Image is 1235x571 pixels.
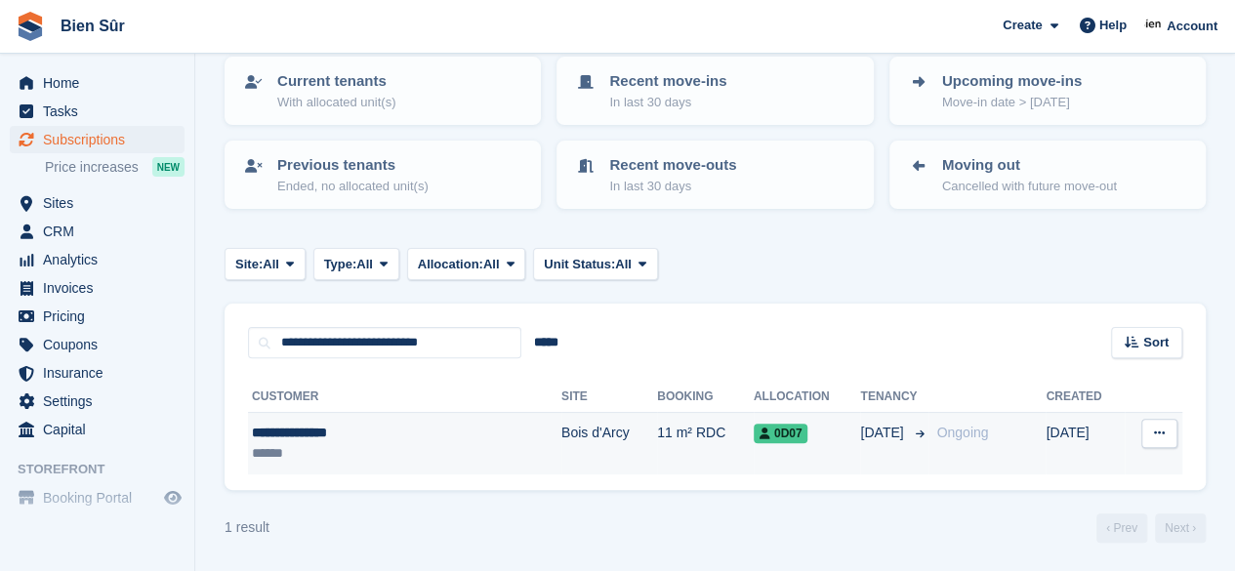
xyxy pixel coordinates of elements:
span: [DATE] [860,423,907,443]
a: Moving out Cancelled with future move-out [891,143,1204,207]
p: Recent move-ins [609,70,726,93]
span: Price increases [45,158,139,177]
th: Booking [657,382,754,413]
div: 1 result [225,517,269,538]
span: Invoices [43,274,160,302]
nav: Page [1092,513,1210,543]
span: Sites [43,189,160,217]
th: Site [561,382,657,413]
p: Previous tenants [277,154,429,177]
p: Recent move-outs [609,154,736,177]
span: Booking Portal [43,484,160,511]
a: Price increases NEW [45,156,185,178]
span: Type: [324,255,357,274]
p: In last 30 days [609,177,736,196]
a: Upcoming move-ins Move-in date > [DATE] [891,59,1204,123]
button: Allocation: All [407,248,526,280]
span: Storefront [18,460,194,479]
p: Cancelled with future move-out [942,177,1117,196]
button: Type: All [313,248,399,280]
a: menu [10,98,185,125]
span: Home [43,69,160,97]
a: menu [10,303,185,330]
span: Sort [1143,333,1169,352]
span: Ongoing [936,425,988,440]
th: Created [1046,382,1125,413]
span: Insurance [43,359,160,387]
span: Account [1167,17,1217,36]
p: Move-in date > [DATE] [942,93,1082,112]
a: menu [10,484,185,511]
td: [DATE] [1046,413,1125,474]
span: All [483,255,500,274]
a: Recent move-outs In last 30 days [558,143,871,207]
span: Pricing [43,303,160,330]
p: Current tenants [277,70,395,93]
div: NEW [152,157,185,177]
span: All [356,255,373,274]
img: Asmaa Habri [1144,16,1164,35]
td: 11 m² RDC [657,413,754,474]
a: menu [10,331,185,358]
img: stora-icon-8386f47178a22dfd0bd8f6a31ec36ba5ce8667c1dd55bd0f319d3a0aa187defe.svg [16,12,45,41]
a: Previous tenants Ended, no allocated unit(s) [226,143,539,207]
p: Ended, no allocated unit(s) [277,177,429,196]
a: Preview store [161,486,185,510]
a: Previous [1096,513,1147,543]
a: menu [10,359,185,387]
button: Site: All [225,248,306,280]
p: Upcoming move-ins [942,70,1082,93]
span: Analytics [43,246,160,273]
a: menu [10,69,185,97]
p: In last 30 days [609,93,726,112]
button: Unit Status: All [533,248,657,280]
span: Help [1099,16,1127,35]
span: Unit Status: [544,255,615,274]
a: Next [1155,513,1206,543]
td: Bois d'Arcy [561,413,657,474]
a: menu [10,126,185,153]
a: menu [10,189,185,217]
a: menu [10,416,185,443]
th: Customer [248,382,561,413]
span: Coupons [43,331,160,358]
a: menu [10,218,185,245]
span: 0D07 [754,424,808,443]
span: Subscriptions [43,126,160,153]
span: Capital [43,416,160,443]
span: Settings [43,387,160,415]
a: menu [10,387,185,415]
p: With allocated unit(s) [277,93,395,112]
a: menu [10,274,185,302]
a: Bien Sûr [53,10,133,42]
span: Site: [235,255,263,274]
a: Current tenants With allocated unit(s) [226,59,539,123]
a: menu [10,246,185,273]
th: Allocation [754,382,861,413]
span: Create [1003,16,1042,35]
span: Allocation: [418,255,483,274]
span: All [263,255,279,274]
span: All [615,255,632,274]
th: Tenancy [860,382,928,413]
p: Moving out [942,154,1117,177]
span: CRM [43,218,160,245]
a: Recent move-ins In last 30 days [558,59,871,123]
span: Tasks [43,98,160,125]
